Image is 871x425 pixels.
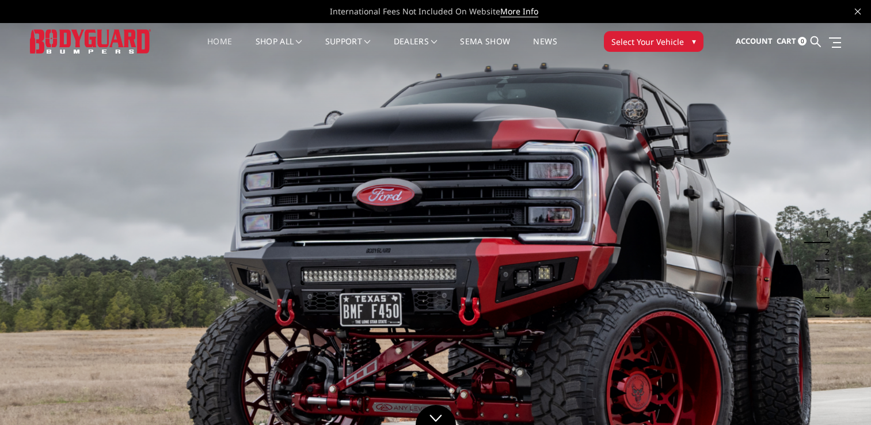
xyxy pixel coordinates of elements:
a: SEMA Show [460,37,510,60]
button: 5 of 5 [818,298,830,317]
span: Select Your Vehicle [611,36,684,48]
a: shop all [256,37,302,60]
a: Dealers [394,37,438,60]
a: Click to Down [416,405,456,425]
button: 2 of 5 [818,243,830,261]
a: More Info [500,6,538,17]
span: Account [736,36,773,46]
span: 0 [798,37,807,45]
span: Cart [777,36,796,46]
a: Support [325,37,371,60]
button: 3 of 5 [818,261,830,280]
button: 4 of 5 [818,280,830,298]
button: 1 of 5 [818,225,830,243]
img: BODYGUARD BUMPERS [30,29,151,53]
a: Home [207,37,232,60]
a: Account [736,26,773,57]
a: News [533,37,557,60]
span: ▾ [692,35,696,47]
a: Cart 0 [777,26,807,57]
button: Select Your Vehicle [604,31,703,52]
